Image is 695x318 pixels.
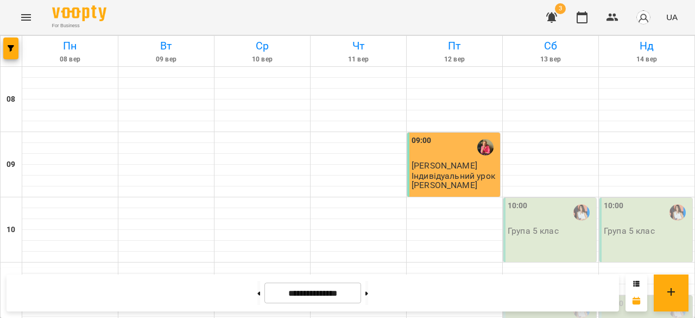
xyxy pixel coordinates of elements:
h6: 12 вер [408,54,501,65]
span: For Business [52,22,106,29]
h6: 11 вер [312,54,405,65]
h6: 08 вер [24,54,116,65]
p: Група 5 клас [604,226,655,235]
p: Група 5 клас [508,226,559,235]
h6: 08 [7,93,15,105]
h6: Пт [408,38,501,54]
span: UA [666,11,678,23]
h6: Пн [24,38,116,54]
span: 3 [555,3,566,14]
h6: 13 вер [504,54,597,65]
h6: 10 вер [216,54,308,65]
img: Ольга Олександрівна Об'єдкова [573,204,590,221]
img: Вольська Світлана Павлівна [477,139,494,155]
button: Menu [13,4,39,30]
h6: Нд [601,38,693,54]
h6: 10 [7,224,15,236]
img: Voopty Logo [52,5,106,21]
button: UA [662,7,682,27]
h6: 14 вер [601,54,693,65]
p: Індивідуальний урок [PERSON_NAME] [412,171,498,190]
img: avatar_s.png [636,10,651,25]
h6: Ср [216,38,308,54]
h6: Сб [504,38,597,54]
label: 09:00 [412,135,432,147]
h6: Чт [312,38,405,54]
h6: Вт [120,38,212,54]
h6: 09 вер [120,54,212,65]
h6: 09 [7,159,15,171]
span: [PERSON_NAME] [412,160,477,171]
img: Ольга Олександрівна Об'єдкова [669,204,686,221]
label: 10:00 [604,200,624,212]
label: 10:00 [508,200,528,212]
